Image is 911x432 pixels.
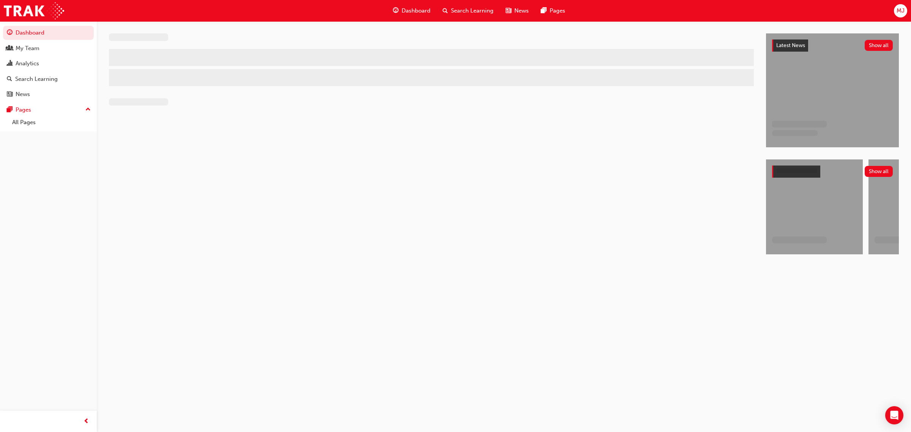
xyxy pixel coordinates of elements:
span: news-icon [506,6,511,16]
a: Analytics [3,57,94,71]
span: guage-icon [7,30,13,36]
a: All Pages [9,117,94,128]
div: Open Intercom Messenger [885,406,903,424]
a: news-iconNews [500,3,535,19]
button: MJ [894,4,907,17]
button: DashboardMy TeamAnalyticsSearch LearningNews [3,24,94,103]
a: pages-iconPages [535,3,571,19]
a: search-iconSearch Learning [437,3,500,19]
div: Pages [16,106,31,114]
div: News [16,90,30,99]
a: Show all [772,166,893,178]
span: Pages [550,6,565,15]
a: Dashboard [3,26,94,40]
span: guage-icon [393,6,399,16]
button: Pages [3,103,94,117]
span: up-icon [85,105,91,115]
span: search-icon [443,6,448,16]
span: pages-icon [541,6,547,16]
a: Search Learning [3,72,94,86]
span: pages-icon [7,107,13,114]
div: Analytics [16,59,39,68]
img: Trak [4,2,64,19]
span: search-icon [7,76,12,83]
span: people-icon [7,45,13,52]
a: News [3,87,94,101]
span: chart-icon [7,60,13,67]
div: My Team [16,44,39,53]
button: Show all [865,40,893,51]
a: Latest NewsShow all [772,39,893,52]
span: Search Learning [451,6,493,15]
span: MJ [897,6,905,15]
div: Search Learning [15,75,58,84]
span: prev-icon [84,417,89,426]
span: Latest News [776,42,805,49]
a: guage-iconDashboard [387,3,437,19]
a: My Team [3,41,94,55]
span: Dashboard [402,6,430,15]
span: News [514,6,529,15]
button: Show all [865,166,893,177]
span: news-icon [7,91,13,98]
